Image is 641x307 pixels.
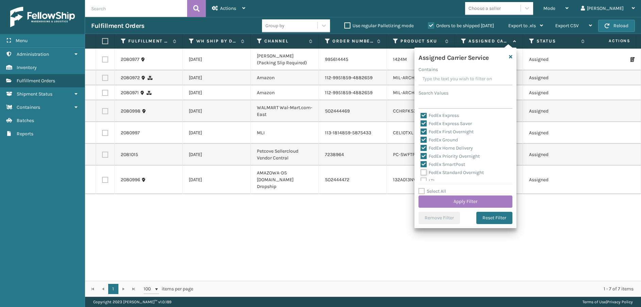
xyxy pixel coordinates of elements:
span: Export CSV [555,23,579,29]
td: 112-9951859-4882659 [319,70,387,85]
label: FedEx Express Saver [421,121,472,126]
label: Contains [418,66,438,73]
label: FedEx Standard Overnight [421,170,484,175]
span: items per page [144,284,193,294]
label: FedEx Priority Overnight [421,153,480,159]
span: Fulfillment Orders [17,78,55,84]
span: Shipment Status [17,91,52,97]
label: Product SKU [400,38,442,44]
button: Remove Filter [418,212,460,224]
a: 2080972 [121,74,140,81]
button: Reset Filter [476,212,512,224]
span: Containers [17,104,40,110]
p: Copyright 2023 [PERSON_NAME]™ v 1.0.189 [93,297,171,307]
a: CCHRFKS3M26BKVA [393,108,437,114]
label: FedEx Ground [421,137,458,143]
a: 1 [108,284,118,294]
td: Assigned [523,85,591,100]
a: 132A013NVY [393,177,419,183]
a: MIL-ARCH-CBNT-BX 2 [393,90,440,96]
span: Actions [587,35,635,47]
span: Mode [543,5,555,11]
a: 2080996 [121,176,140,183]
a: 2080971 [121,89,139,96]
div: | [582,297,633,307]
label: Orders to be shipped [DATE] [428,23,494,29]
td: [DATE] [183,144,251,166]
td: Assigned [523,144,591,166]
td: 7238964 [319,144,387,166]
label: FedEx First Overnight [421,129,474,135]
h4: Assigned Carrier Service [418,52,489,62]
button: Apply Filter [418,195,512,208]
td: Assigned [523,100,591,122]
td: [DATE] [183,166,251,194]
a: 2080977 [121,56,139,63]
span: Export to .xls [508,23,536,29]
a: 2081015 [121,151,138,158]
td: [DATE] [183,85,251,100]
span: Inventory [17,65,37,70]
div: Choose a seller [469,5,501,12]
div: Group by [265,22,284,29]
a: 1424M [393,56,407,62]
h3: Fulfillment Orders [91,22,144,30]
a: CEL10TXL [393,130,413,136]
td: Amazon [251,85,319,100]
span: Administration [17,51,49,57]
span: Reports [17,131,33,137]
td: Amazon [251,70,319,85]
span: Actions [220,5,236,11]
button: Reload [598,20,635,32]
td: SO2444469 [319,100,387,122]
td: [DATE] [183,70,251,85]
div: 1 - 7 of 7 items [203,286,634,292]
td: [DATE] [183,49,251,70]
td: WALMART Wal-Mart.com-East [251,100,319,122]
a: Terms of Use [582,300,606,304]
label: Order Number [332,38,374,44]
label: Assigned Carrier Service [469,38,510,44]
td: Assigned [523,70,591,85]
td: Petcove Sellercloud Vendor Central [251,144,319,166]
a: Privacy Policy [607,300,633,304]
td: 995614445 [319,49,387,70]
td: MLI [251,122,319,144]
td: Assigned [523,122,591,144]
td: Assigned [523,166,591,194]
td: [DATE] [183,122,251,144]
label: FedEx Express [421,113,459,118]
span: Menu [16,38,28,44]
label: Channel [264,38,306,44]
label: FedEx Home Delivery [421,145,473,151]
a: PC-SWFTPWSP-BLUOR [393,152,441,157]
a: 2080998 [121,108,141,115]
td: 112-9951859-4882659 [319,85,387,100]
label: Select All [418,188,446,194]
span: 100 [144,286,154,292]
td: SO2444472 [319,166,387,194]
span: Batches [17,118,34,123]
a: MIL-ARCH-CBNT-BX 1 [393,75,439,81]
td: [PERSON_NAME] (Packing Slip Required) [251,49,319,70]
td: [DATE] [183,100,251,122]
a: 2080997 [121,130,140,136]
input: Type the text you wish to filter on [418,73,512,85]
label: Fulfillment Order Id [128,38,169,44]
label: Status [537,38,578,44]
label: FedEx SmartPost [421,161,465,167]
td: Assigned [523,49,591,70]
label: Use regular Palletizing mode [344,23,414,29]
label: Search Values [418,89,448,97]
img: logo [10,7,75,27]
label: WH Ship By Date [196,38,237,44]
td: AMAZOWA-DS [DOMAIN_NAME] Dropship [251,166,319,194]
td: 113-1814859-5875433 [319,122,387,144]
label: LTL [421,178,435,184]
i: Print Packing Slip [630,57,635,62]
